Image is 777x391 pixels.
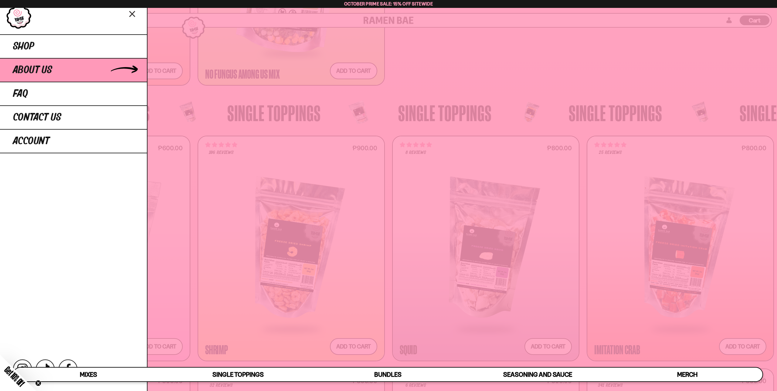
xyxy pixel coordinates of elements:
span: Seasoning and Sauce [503,371,572,378]
span: October Prime Sale: 15% off Sitewide [344,1,433,7]
a: Single Toppings [163,368,313,381]
span: About Us [13,65,52,76]
a: Mixes [14,368,163,381]
span: Merch [677,371,697,378]
button: Close menu [127,8,138,19]
span: Contact Us [13,112,61,123]
a: Bundles [313,368,463,381]
span: Bundles [374,371,402,378]
span: Single Toppings [212,371,264,378]
a: Merch [612,368,762,381]
button: Close teaser [35,380,41,386]
a: Seasoning and Sauce [463,368,612,381]
span: Account [13,136,49,147]
span: FAQ [13,88,28,99]
span: Get 10% Off [3,365,26,388]
span: Shop [13,41,34,52]
span: Mixes [80,371,97,378]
